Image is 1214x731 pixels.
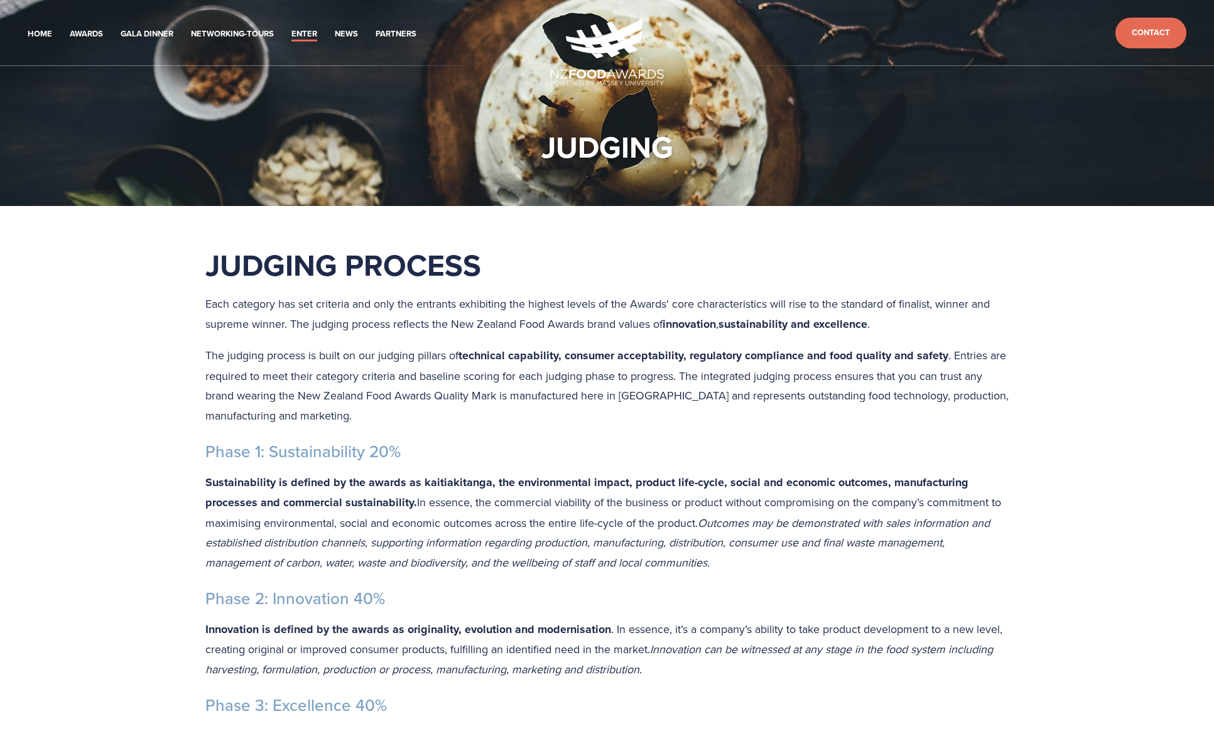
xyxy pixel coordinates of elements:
[541,128,673,166] h1: JUDGING
[205,641,996,677] em: Innovation can be witnessed at any stage in the food system including harvesting, formulation, pr...
[191,27,274,41] a: Networking-Tours
[205,474,972,511] strong: Sustainability is defined by the awards as kaitiakitanga, the environmental impact, product life-...
[458,347,948,364] strong: technical capability, consumer acceptability, regulatory compliance and food quality and safety
[205,619,1009,680] p: . In essence, it’s a company’s ability to take product development to a new level, creating origi...
[205,588,1009,609] h3: Phase 2: Innovation 40%
[205,345,1009,425] p: The judging process is built on our judging pillars of . Entries are required to meet their categ...
[205,695,1009,716] h3: Phase 3: Excellence 40%
[718,316,867,332] strong: sustainability and excellence
[70,27,103,41] a: Awards
[205,621,611,637] strong: Innovation is defined by the awards as originality, evolution and modernisation
[376,27,416,41] a: Partners
[205,472,1009,573] p: In essence, the commercial viability of the business or product without compromising on the compa...
[205,243,481,287] strong: Judging Process
[205,441,1009,462] h3: Phase 1: Sustainability 20%
[121,27,173,41] a: Gala Dinner
[205,294,1009,334] p: Each category has set criteria and only the entrants exhibiting the highest levels of the Awards'...
[663,316,716,332] strong: innovation
[28,27,52,41] a: Home
[1115,18,1186,48] a: Contact
[205,515,993,570] em: Outcomes may be demonstrated with sales information and established distribution channels, suppor...
[291,27,317,41] a: Enter
[335,27,358,41] a: News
